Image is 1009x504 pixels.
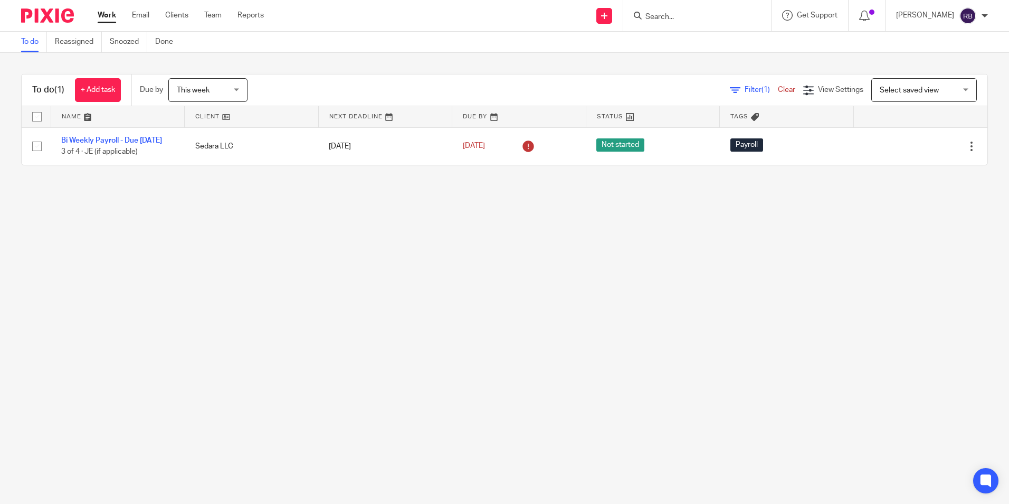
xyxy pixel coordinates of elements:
[132,10,149,21] a: Email
[61,137,162,144] a: Bi Weekly Payroll - Due [DATE]
[98,10,116,21] a: Work
[596,138,644,152] span: Not started
[959,7,976,24] img: svg%3E
[318,127,452,165] td: [DATE]
[177,87,210,94] span: This week
[237,10,264,21] a: Reports
[818,86,863,94] span: View Settings
[165,10,188,21] a: Clients
[880,87,939,94] span: Select saved view
[155,32,181,52] a: Done
[896,10,954,21] p: [PERSON_NAME]
[778,86,795,94] a: Clear
[140,85,163,95] p: Due by
[761,86,770,94] span: (1)
[730,114,748,119] span: Tags
[55,32,102,52] a: Reassigned
[32,85,64,96] h1: To do
[21,32,47,52] a: To do
[185,127,319,165] td: Sedara LLC
[110,32,147,52] a: Snoozed
[21,8,74,23] img: Pixie
[745,86,778,94] span: Filter
[644,13,739,22] input: Search
[75,78,121,102] a: + Add task
[61,148,138,155] span: 3 of 4 · JE (if applicable)
[797,12,837,19] span: Get Support
[730,138,763,152] span: Payroll
[54,86,64,94] span: (1)
[463,143,485,150] span: [DATE]
[204,10,222,21] a: Team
